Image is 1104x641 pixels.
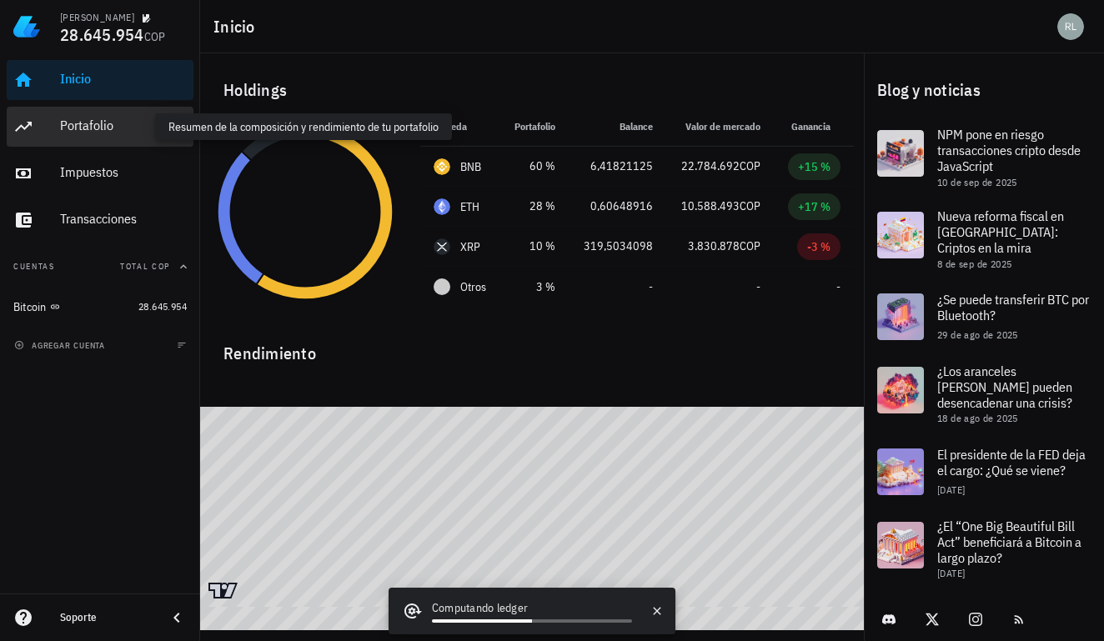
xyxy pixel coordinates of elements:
div: Rendimiento [210,327,854,367]
span: COP [740,238,760,253]
div: 319,5034098 [582,238,653,255]
span: - [649,279,653,294]
th: Balance [569,107,666,147]
span: [DATE] [937,567,965,579]
div: 6,41821125 [582,158,653,175]
a: El presidente de la FED deja el cargo: ¿Qué se viene? [DATE] [864,435,1104,508]
div: 10 % [514,238,555,255]
span: 3.830.878 [688,238,740,253]
a: Nueva reforma fiscal en [GEOGRAPHIC_DATA]: Criptos en la mira 8 de sep de 2025 [864,198,1104,280]
div: Inicio [60,71,187,87]
a: Charting by TradingView [208,583,238,598]
div: Holdings [210,63,854,117]
div: Computando ledger [432,599,632,619]
div: BNB [460,158,482,175]
span: Nueva reforma fiscal en [GEOGRAPHIC_DATA]: Criptos en la mira [937,208,1064,256]
span: Otros [460,278,486,296]
button: CuentasTotal COP [7,247,193,287]
div: ETH-icon [434,198,450,215]
h1: Inicio [213,13,262,40]
div: -3 % [807,238,831,255]
a: ¿El “One Big Beautiful Bill Act” beneficiará a Bitcoin a largo plazo? [DATE] [864,508,1104,590]
a: ¿Se puede transferir BTC por Bluetooth? 29 de ago de 2025 [864,280,1104,353]
div: 3 % [514,278,555,296]
div: XRP-icon [434,238,450,255]
span: ¿Los aranceles [PERSON_NAME] pueden desencadenar una crisis? [937,363,1072,411]
div: 60 % [514,158,555,175]
div: XRP [460,238,481,255]
span: COP [740,158,760,173]
div: Portafolio [60,118,187,133]
div: BNB-icon [434,158,450,175]
span: ¿Se puede transferir BTC por Bluetooth? [937,291,1089,323]
div: [PERSON_NAME] [60,11,134,24]
span: Ganancia [791,120,841,133]
th: Moneda [420,107,500,147]
span: COP [144,29,166,44]
span: COP [740,198,760,213]
div: 28 % [514,198,555,215]
span: 28.645.954 [138,300,187,313]
div: +15 % [798,158,831,175]
div: Bitcoin [13,300,47,314]
div: avatar [1057,13,1084,40]
span: Total COP [120,261,170,272]
span: El presidente de la FED deja el cargo: ¿Qué se viene? [937,446,1086,478]
span: [DATE] [937,483,965,496]
a: Portafolio [7,107,193,147]
div: ETH [460,198,480,215]
div: 0,60648916 [582,198,653,215]
span: - [836,279,841,294]
th: Valor de mercado [666,107,774,147]
span: agregar cuenta [18,340,105,351]
span: 10 de sep de 2025 [937,176,1017,188]
span: 28.645.954 [60,23,144,46]
span: NPM pone en riesgo transacciones cripto desde JavaScript [937,126,1081,174]
span: 22.784.692 [681,158,740,173]
div: +17 % [798,198,831,215]
span: 10.588.493 [681,198,740,213]
a: Inicio [7,60,193,100]
a: Impuestos [7,153,193,193]
div: Impuestos [60,164,187,180]
span: ¿El “One Big Beautiful Bill Act” beneficiará a Bitcoin a largo plazo? [937,518,1081,566]
div: Soporte [60,611,153,624]
th: Portafolio [500,107,569,147]
div: Transacciones [60,211,187,227]
a: Bitcoin 28.645.954 [7,287,193,327]
a: ¿Los aranceles [PERSON_NAME] pueden desencadenar una crisis? 18 de ago de 2025 [864,353,1104,435]
span: 29 de ago de 2025 [937,328,1018,341]
span: - [756,279,760,294]
button: agregar cuenta [10,337,113,353]
span: 8 de sep de 2025 [937,258,1011,270]
a: NPM pone en riesgo transacciones cripto desde JavaScript 10 de sep de 2025 [864,117,1104,198]
div: Blog y noticias [864,63,1104,117]
img: LedgiFi [13,13,40,40]
span: 18 de ago de 2025 [937,412,1018,424]
a: Transacciones [7,200,193,240]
